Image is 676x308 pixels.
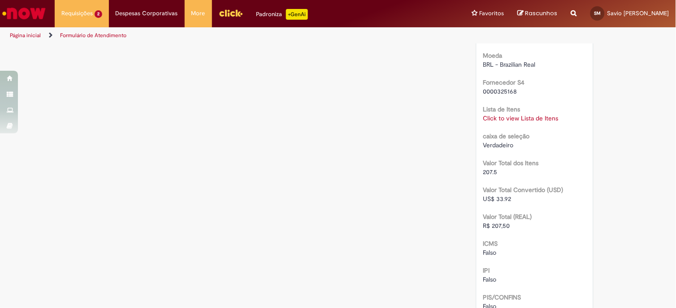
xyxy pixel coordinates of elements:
span: Despesas Corporativas [116,9,178,18]
span: R$ 207,50 [483,222,510,230]
b: Valor Total Convertido (USD) [483,186,563,194]
b: Valor Total dos Itens [483,159,539,167]
span: 0000325168 [483,87,517,95]
span: BRL - Brazilian Real [483,60,536,68]
a: Formulário de Atendimento [60,32,126,39]
ul: Trilhas de página [7,27,444,44]
b: ICMS [483,240,498,248]
b: PIS/CONFINS [483,293,521,301]
span: Rascunhos [525,9,558,17]
span: US$ 33.92 [483,195,511,203]
b: caixa de seleção [483,132,530,140]
p: +GenAi [286,9,308,20]
img: click_logo_yellow_360x200.png [219,6,243,20]
span: Requisições [61,9,93,18]
span: 2 [95,10,102,18]
span: 207.5 [483,168,498,176]
span: SM [594,10,601,16]
span: Falso [483,275,497,283]
a: Click to view Lista de Itens [483,114,559,122]
span: More [191,9,205,18]
b: Lista de Itens [483,105,520,113]
div: Padroniza [256,9,308,20]
b: Valor Total (REAL) [483,213,532,221]
a: Página inicial [10,32,41,39]
span: Verdadeiro [483,141,514,149]
span: Falso [483,248,497,257]
span: Favoritos [480,9,504,18]
b: Moeda [483,51,503,60]
b: Fornecedor S4 [483,78,525,86]
b: IPI [483,266,490,274]
a: Rascunhos [518,9,558,18]
img: ServiceNow [1,4,47,22]
span: Savio [PERSON_NAME] [607,9,669,17]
